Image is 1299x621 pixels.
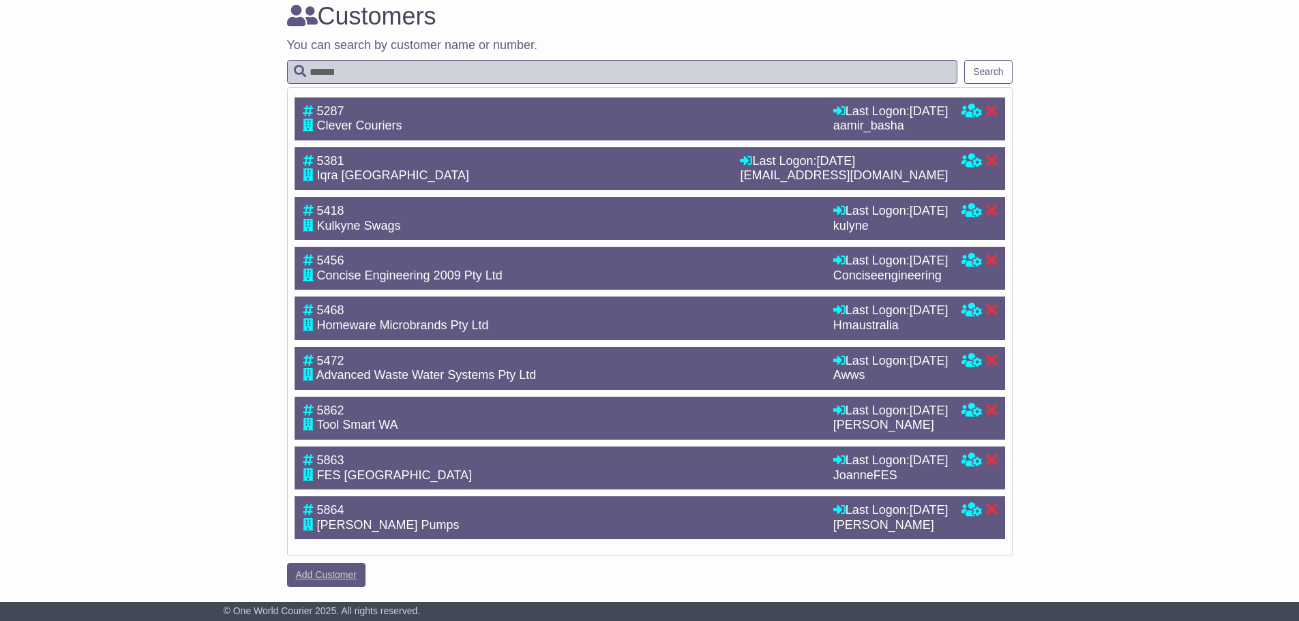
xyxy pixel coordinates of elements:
[740,168,948,183] div: [EMAIL_ADDRESS][DOMAIN_NAME]
[316,368,537,382] span: Advanced Waste Water Systems Pty Ltd
[833,219,949,234] div: kulyne
[317,303,344,317] span: 5468
[910,404,949,417] span: [DATE]
[833,418,949,433] div: [PERSON_NAME]
[833,303,949,318] div: Last Logon:
[833,318,949,333] div: Hmaustralia
[910,104,949,118] span: [DATE]
[317,404,344,417] span: 5862
[833,503,949,518] div: Last Logon:
[964,60,1012,84] button: Search
[317,154,344,168] span: 5381
[833,119,949,134] div: aamir_basha
[317,168,469,182] span: Iqra [GEOGRAPHIC_DATA]
[317,503,344,517] span: 5864
[316,418,398,431] span: Tool Smart WA
[740,154,948,169] div: Last Logon:
[910,354,949,367] span: [DATE]
[317,453,344,467] span: 5863
[317,204,344,217] span: 5418
[317,318,489,332] span: Homeware Microbrands Pty Ltd
[833,254,949,269] div: Last Logon:
[833,468,949,483] div: JoanneFES
[287,38,1013,53] p: You can search by customer name or number.
[317,354,344,367] span: 5472
[910,453,949,467] span: [DATE]
[833,204,949,219] div: Last Logon:
[833,453,949,468] div: Last Logon:
[317,104,344,118] span: 5287
[833,368,949,383] div: Awws
[317,219,401,232] span: Kulkyne Swags
[910,204,949,217] span: [DATE]
[317,119,402,132] span: Clever Couriers
[816,154,855,168] span: [DATE]
[317,518,460,532] span: [PERSON_NAME] Pumps
[910,503,949,517] span: [DATE]
[833,404,949,419] div: Last Logon:
[317,254,344,267] span: 5456
[317,468,472,482] span: FES [GEOGRAPHIC_DATA]
[287,3,1013,30] h3: Customers
[833,518,949,533] div: [PERSON_NAME]
[910,254,949,267] span: [DATE]
[287,563,365,587] a: Add Customer
[317,269,503,282] span: Concise Engineering 2009 Pty Ltd
[833,269,949,284] div: Conciseengineering
[224,605,421,616] span: © One World Courier 2025. All rights reserved.
[833,104,949,119] div: Last Logon:
[833,354,949,369] div: Last Logon:
[910,303,949,317] span: [DATE]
